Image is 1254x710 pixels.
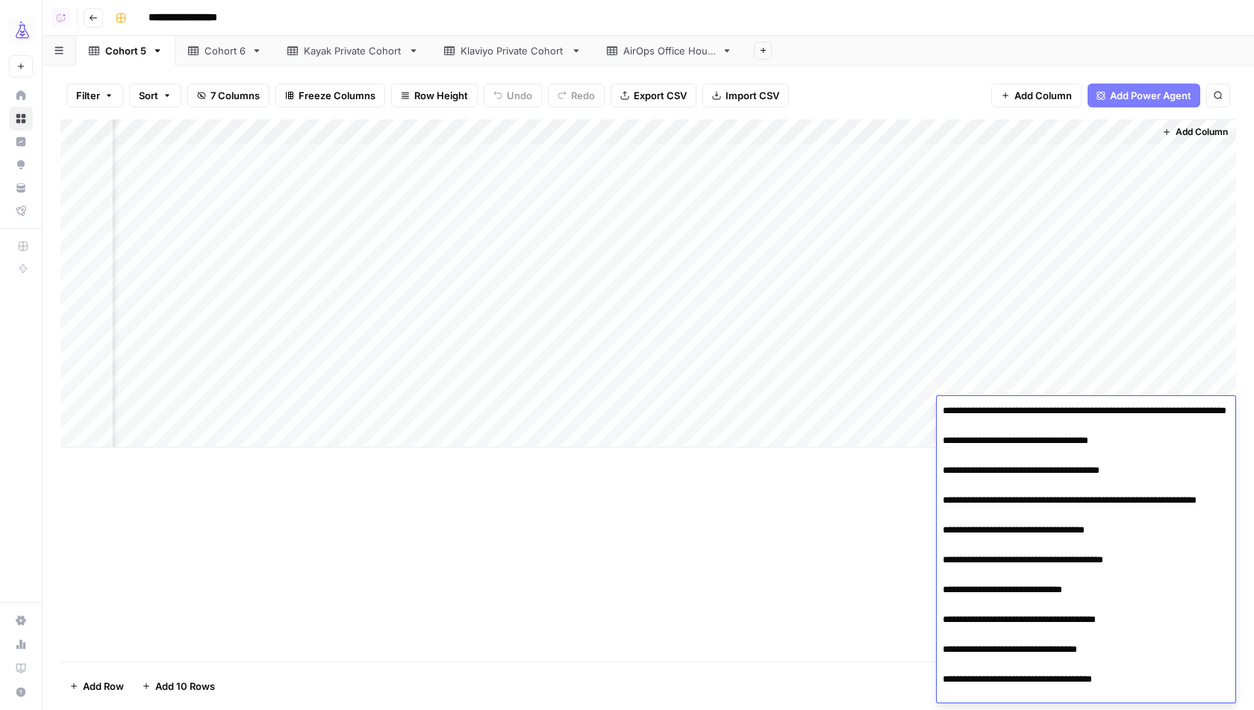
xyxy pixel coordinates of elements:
[548,84,605,107] button: Redo
[139,88,158,103] span: Sort
[702,84,789,107] button: Import CSV
[275,84,385,107] button: Freeze Columns
[9,153,33,177] a: Opportunities
[304,43,402,58] div: Kayak Private Cohort
[726,88,779,103] span: Import CSV
[299,88,375,103] span: Freeze Columns
[187,84,269,107] button: 7 Columns
[9,632,33,656] a: Usage
[1110,88,1191,103] span: Add Power Agent
[9,107,33,131] a: Browse
[431,36,594,66] a: Klaviyo Private Cohort
[634,88,687,103] span: Export CSV
[76,36,175,66] a: Cohort 5
[129,84,181,107] button: Sort
[1088,84,1200,107] button: Add Power Agent
[210,88,260,103] span: 7 Columns
[133,674,224,698] button: Add 10 Rows
[1014,88,1072,103] span: Add Column
[507,88,532,103] span: Undo
[275,36,431,66] a: Kayak Private Cohort
[594,36,745,66] a: AirOps Office Hours
[9,12,33,49] button: Workspace: AirOps Growth
[9,17,36,44] img: AirOps Growth Logo
[611,84,696,107] button: Export CSV
[155,679,215,694] span: Add 10 Rows
[1176,125,1228,139] span: Add Column
[9,680,33,704] button: Help + Support
[9,130,33,154] a: Insights
[105,43,146,58] div: Cohort 5
[461,43,565,58] div: Klaviyo Private Cohort
[76,88,100,103] span: Filter
[205,43,246,58] div: Cohort 6
[9,199,33,223] a: Flightpath
[1156,122,1234,142] button: Add Column
[623,43,716,58] div: AirOps Office Hours
[9,176,33,200] a: Your Data
[391,84,478,107] button: Row Height
[571,88,595,103] span: Redo
[9,609,33,632] a: Settings
[414,88,468,103] span: Row Height
[83,679,124,694] span: Add Row
[484,84,542,107] button: Undo
[175,36,275,66] a: Cohort 6
[60,674,133,698] button: Add Row
[9,84,33,107] a: Home
[9,656,33,680] a: Learning Hub
[66,84,123,107] button: Filter
[991,84,1082,107] button: Add Column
